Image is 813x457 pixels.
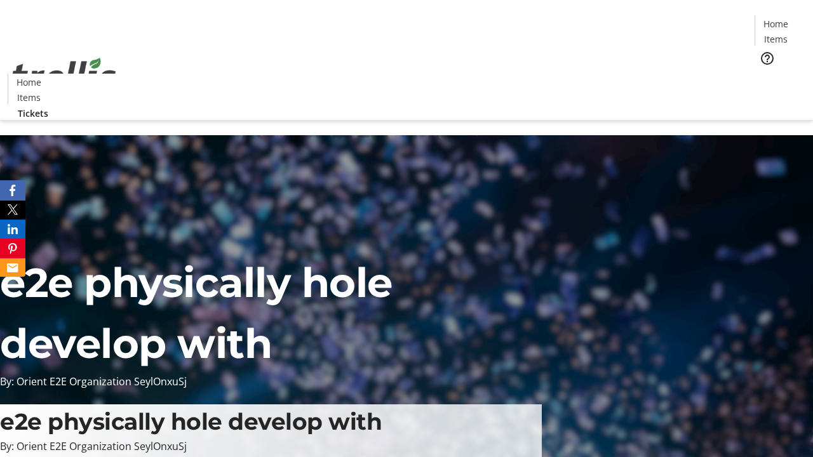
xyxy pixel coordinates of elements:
[764,32,788,46] span: Items
[8,44,121,107] img: Orient E2E Organization SeylOnxuSj's Logo
[17,91,41,104] span: Items
[8,76,49,89] a: Home
[8,107,58,120] a: Tickets
[755,74,805,87] a: Tickets
[763,17,788,30] span: Home
[755,17,796,30] a: Home
[755,46,780,71] button: Help
[8,91,49,104] a: Items
[18,107,48,120] span: Tickets
[17,76,41,89] span: Home
[755,32,796,46] a: Items
[765,74,795,87] span: Tickets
